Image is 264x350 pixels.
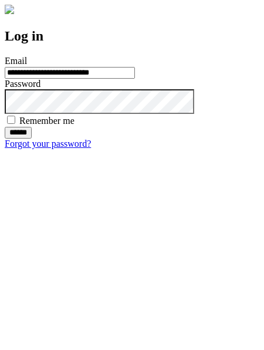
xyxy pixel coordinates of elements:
label: Remember me [19,116,75,126]
h2: Log in [5,28,259,44]
img: logo-4e3dc11c47720685a147b03b5a06dd966a58ff35d612b21f08c02c0306f2b779.png [5,5,14,14]
label: Email [5,56,27,66]
a: Forgot your password? [5,139,91,149]
label: Password [5,79,40,89]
